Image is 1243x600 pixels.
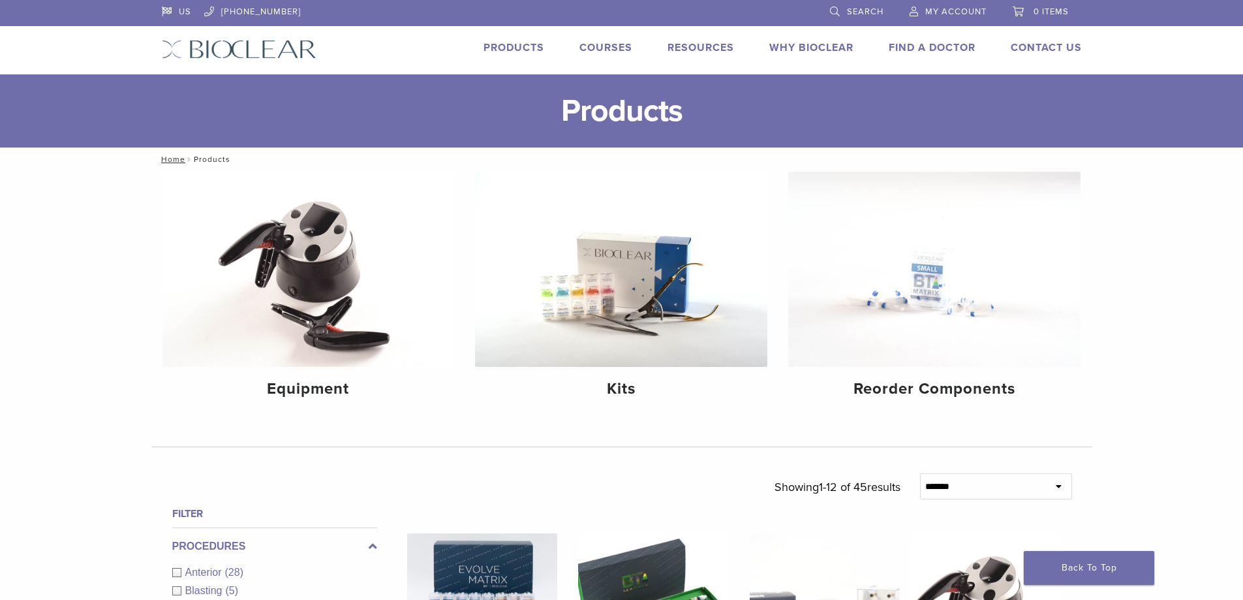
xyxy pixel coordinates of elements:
[225,567,243,578] span: (28)
[775,473,900,501] p: Showing results
[485,377,757,401] h4: Kits
[185,156,194,163] span: /
[475,172,767,409] a: Kits
[799,377,1070,401] h4: Reorder Components
[162,40,316,59] img: Bioclear
[925,7,987,17] span: My Account
[889,41,975,54] a: Find A Doctor
[819,480,867,494] span: 1-12 of 45
[173,377,444,401] h4: Equipment
[162,172,455,367] img: Equipment
[847,7,883,17] span: Search
[162,172,455,409] a: Equipment
[475,172,767,367] img: Kits
[157,155,185,164] a: Home
[1011,41,1082,54] a: Contact Us
[1024,551,1154,585] a: Back To Top
[788,172,1081,409] a: Reorder Components
[668,41,734,54] a: Resources
[152,148,1092,171] nav: Products
[769,41,853,54] a: Why Bioclear
[483,41,544,54] a: Products
[788,172,1081,367] img: Reorder Components
[185,585,226,596] span: Blasting
[225,585,238,596] span: (5)
[579,41,632,54] a: Courses
[1034,7,1069,17] span: 0 items
[172,506,377,522] h4: Filter
[172,539,377,554] label: Procedures
[185,567,225,578] span: Anterior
